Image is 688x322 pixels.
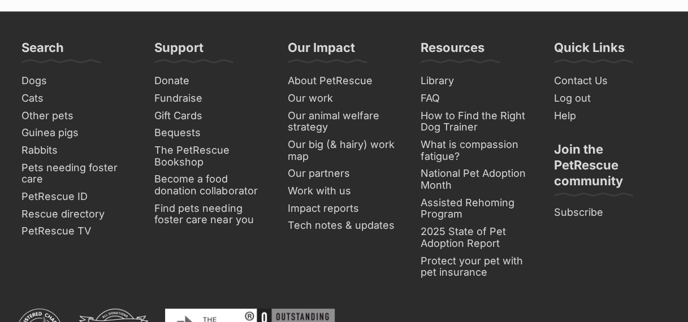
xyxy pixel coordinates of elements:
a: Bequests [150,124,271,142]
a: Fundraise [150,90,271,107]
a: Library [416,72,538,90]
a: Find pets needing foster care near you [150,200,271,229]
a: PetRescue TV [17,223,139,240]
a: Cats [17,90,139,107]
a: Contact Us [549,72,671,90]
a: What is compassion fatigue? [416,136,538,165]
a: National Pet Adoption Month [416,165,538,194]
h3: Join the PetRescue community [554,141,667,195]
a: FAQ [416,90,538,107]
h3: Support [154,40,204,62]
a: Tech notes & updates [283,217,405,234]
a: Other pets [17,107,139,125]
h3: Our Impact [288,40,355,62]
a: Become a food donation collaborator [150,171,271,199]
a: Protect your pet with pet insurance [416,253,538,281]
a: Subscribe [549,204,671,221]
a: Work with us [283,182,405,200]
a: About PetRescue [283,72,405,90]
a: Our work [283,90,405,107]
a: 2025 State of Pet Adoption Report [416,223,538,252]
a: Log out [549,90,671,107]
a: Dogs [17,72,139,90]
a: Rescue directory [17,206,139,223]
a: How to Find the Right Dog Trainer [416,107,538,136]
h3: Resources [421,40,484,62]
a: PetRescue ID [17,188,139,206]
a: Rabbits [17,142,139,159]
a: Our big (& hairy) work map [283,136,405,165]
a: Guinea pigs [17,124,139,142]
a: Gift Cards [150,107,271,125]
a: Assisted Rehoming Program [416,194,538,223]
h3: Search [21,40,64,62]
a: The PetRescue Bookshop [150,142,271,171]
a: Help [549,107,671,125]
h3: Quick Links [554,40,625,62]
a: Our partners [283,165,405,182]
a: Impact reports [283,200,405,217]
a: Donate [150,72,271,90]
a: Pets needing foster care [17,159,139,188]
a: Our animal welfare strategy [283,107,405,136]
